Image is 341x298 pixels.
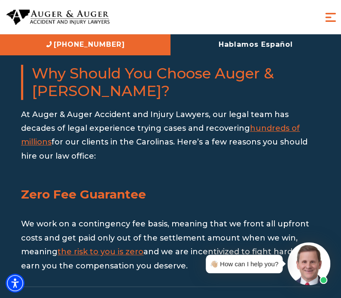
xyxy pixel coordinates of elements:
p: We work on a contingency fee basis, meaning that we front all upfront costs and get paid only out... [21,217,320,273]
img: Auger & Auger Accident and Injury Lawyers Logo [6,9,110,25]
h2: Why Should You Choose Auger & [PERSON_NAME]? [21,65,320,100]
img: Intaker widget Avatar [287,242,330,285]
span: the risk to you is zero [58,247,143,256]
a: Hablamos Español [170,34,341,55]
div: Accessibility Menu [6,274,24,292]
h3: Zero Fee Guarantee [21,184,320,205]
div: 👋🏼 How can I help you? [210,258,278,270]
button: Menu [323,10,338,25]
p: At Auger & Auger Accident and Injury Lawyers, our legal team has decades of legal experience tryi... [21,108,320,163]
